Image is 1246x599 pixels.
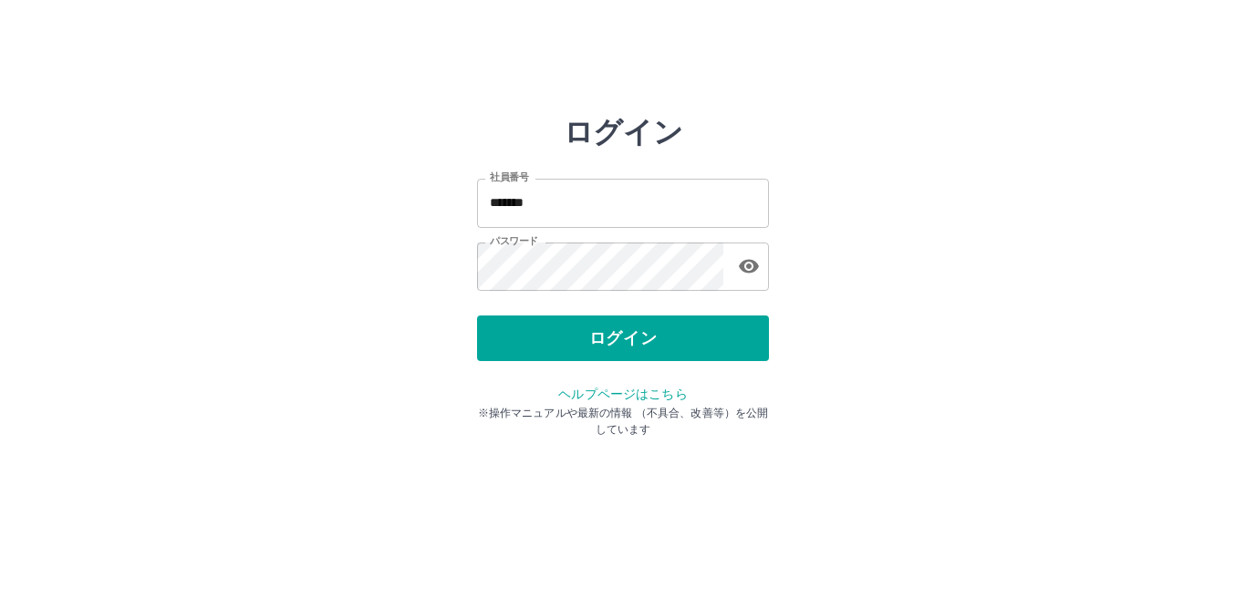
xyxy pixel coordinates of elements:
[477,405,769,438] p: ※操作マニュアルや最新の情報 （不具合、改善等）を公開しています
[477,315,769,361] button: ログイン
[558,387,687,401] a: ヘルプページはこちら
[490,170,528,184] label: 社員番号
[564,115,683,150] h2: ログイン
[490,234,538,248] label: パスワード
